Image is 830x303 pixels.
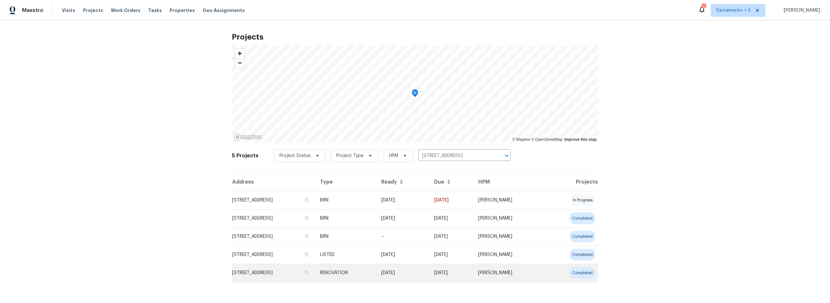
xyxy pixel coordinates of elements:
td: [DATE] [429,246,473,264]
h2: 5 Projects [232,152,258,159]
td: [PERSON_NAME] [473,227,544,246]
span: Tasks [148,8,162,13]
span: Maestro [22,7,43,14]
td: Resale COE 2025-10-10T00:00:00.000Z [429,209,473,227]
td: Resale COE 2025-10-10T00:00:00.000Z [429,191,473,209]
a: Mapbox homepage [234,133,262,141]
canvas: Map [232,45,598,143]
button: Copy Address [304,270,310,275]
th: Address [232,173,315,191]
button: Copy Address [304,197,310,203]
span: Project Status [279,152,311,159]
span: Projects [83,7,103,14]
td: [DATE] [376,209,429,227]
button: Copy Address [304,251,310,257]
td: [PERSON_NAME] [473,209,544,227]
span: Work Orders [111,7,140,14]
td: BRN [315,191,376,209]
div: completed [570,212,595,224]
td: [STREET_ADDRESS] [232,209,315,227]
td: [STREET_ADDRESS] [232,191,315,209]
th: HPM [473,173,544,191]
div: completed [570,231,595,242]
td: [PERSON_NAME] [473,264,544,282]
td: [STREET_ADDRESS] [232,264,315,282]
button: Zoom out [235,58,244,67]
td: [DATE] [376,246,429,264]
a: Mapbox [512,137,530,142]
th: Projects [544,173,599,191]
h2: Projects [232,34,598,40]
span: Geo Assignments [203,7,245,14]
td: Resale COE 2025-10-10T00:00:00.000Z [429,227,473,246]
span: Project Type [336,152,363,159]
td: BRN [315,227,376,246]
td: [DATE] [376,191,429,209]
div: completed [570,267,595,279]
td: [PERSON_NAME] [473,246,544,264]
span: Sacramento + 3 [716,7,751,14]
span: Properties [170,7,195,14]
th: Type [315,173,376,191]
td: -- [376,227,429,246]
td: LISTED [315,246,376,264]
div: 1 [701,4,706,10]
div: Map marker [412,89,418,99]
td: [STREET_ADDRESS] [232,227,315,246]
a: Improve this map [564,137,597,142]
td: RENOVATION [315,264,376,282]
span: [PERSON_NAME] [781,7,820,14]
span: HPM [389,152,398,159]
span: Visits [62,7,75,14]
td: Acq COE 2025-05-19T00:00:00.000Z [376,264,429,282]
th: Due [429,173,473,191]
button: Copy Address [304,233,310,239]
td: BRN [315,209,376,227]
th: Ready [376,173,429,191]
input: Search projects [418,151,492,161]
div: completed [570,249,595,261]
button: Zoom in [235,49,244,58]
td: [DATE] [429,264,473,282]
td: [PERSON_NAME] [473,191,544,209]
button: Open [502,151,511,160]
div: in progress [570,194,595,206]
td: [STREET_ADDRESS] [232,246,315,264]
a: OpenStreetMap [531,137,563,142]
button: Copy Address [304,215,310,221]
